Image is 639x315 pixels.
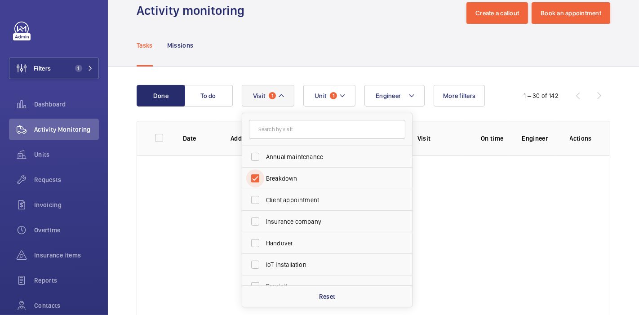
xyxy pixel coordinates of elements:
button: Filters1 [9,58,99,79]
button: Book an appointment [532,2,610,24]
span: Invoicing [34,200,99,209]
span: Breakdown [266,174,390,183]
span: Unit [315,92,326,99]
p: Visit [417,134,463,143]
button: Done [137,85,185,106]
span: 1 [75,65,82,72]
p: Actions [570,134,592,143]
span: Insurance items [34,251,99,260]
span: Engineer [376,92,401,99]
p: Missions [167,41,194,50]
span: 1 [330,92,337,99]
p: Engineer [522,134,555,143]
div: 1 – 30 of 142 [524,91,559,100]
button: Visit1 [242,85,294,106]
span: Contacts [34,301,99,310]
span: Filters [34,64,51,73]
span: Reports [34,276,99,285]
p: Reset [319,292,336,301]
p: On time [477,134,507,143]
span: Visit [253,92,265,99]
h1: Activity monitoring [137,2,250,19]
span: 1 [269,92,276,99]
p: Address [231,134,335,143]
span: Activity Monitoring [34,125,99,134]
span: Overtime [34,226,99,235]
span: Annual maintenance [266,152,390,161]
span: Client appointment [266,195,390,204]
p: Date [183,134,216,143]
span: Insurance company [266,217,390,226]
span: IoT installation [266,260,390,269]
button: Engineer [364,85,425,106]
span: Previsit [266,282,390,291]
span: Units [34,150,99,159]
button: Unit1 [303,85,355,106]
span: More filters [443,92,475,99]
span: Handover [266,239,390,248]
button: Create a callout [466,2,528,24]
span: Dashboard [34,100,99,109]
input: Search by visit [249,120,405,139]
button: To do [184,85,233,106]
button: More filters [434,85,485,106]
span: Requests [34,175,99,184]
p: Tasks [137,41,153,50]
